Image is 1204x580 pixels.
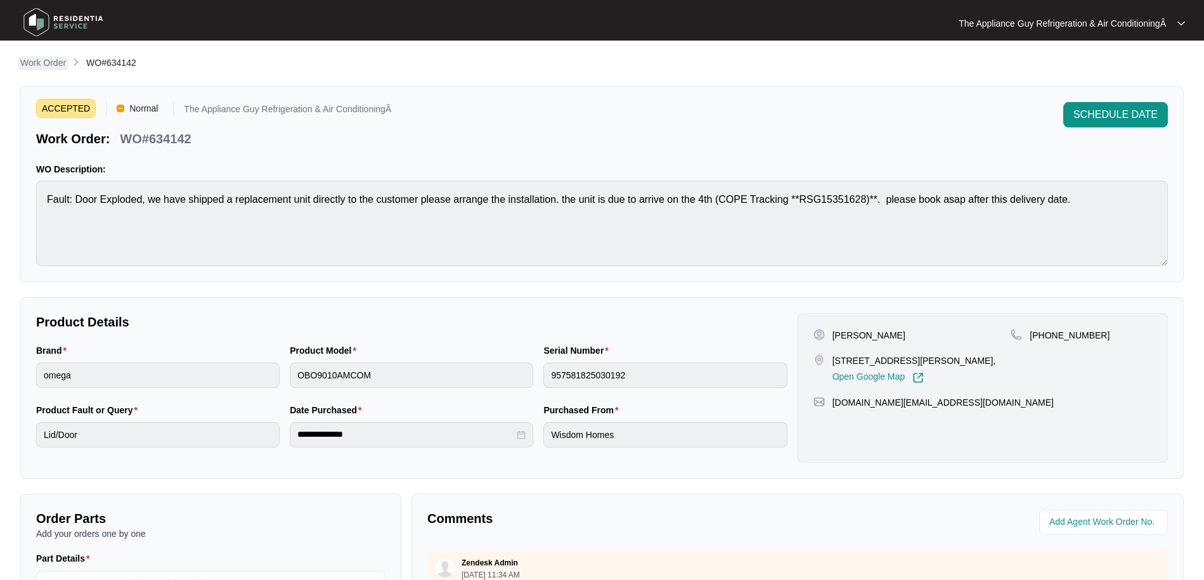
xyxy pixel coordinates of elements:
img: user.svg [436,558,455,577]
label: Product Model [290,344,361,357]
a: Work Order [18,56,68,70]
img: Vercel Logo [117,105,124,112]
label: Serial Number [543,344,613,357]
img: map-pin [813,354,825,366]
p: [DATE] 11:34 AM [462,571,520,579]
p: Product Details [36,313,787,331]
button: SCHEDULE DATE [1063,102,1168,127]
p: The Appliance Guy Refrigeration & Air ConditioningÂ [959,17,1166,30]
p: Work Order [20,56,66,69]
input: Purchased From [543,422,787,448]
input: Product Fault or Query [36,422,280,448]
p: Work Order: [36,130,110,148]
input: Date Purchased [297,428,514,441]
span: Normal [124,99,163,118]
span: WO#634142 [86,58,136,68]
label: Product Fault or Query [36,404,143,416]
label: Purchased From [543,404,623,416]
input: Serial Number [543,363,787,388]
img: Link-External [912,372,924,383]
p: [PERSON_NAME] [832,329,905,342]
p: [STREET_ADDRESS][PERSON_NAME], [832,354,996,367]
p: The Appliance Guy Refrigeration & Air ConditioningÂ [184,105,391,118]
p: Order Parts [36,510,385,527]
p: [PHONE_NUMBER] [1030,329,1110,342]
textarea: Fault: Door Exploded, we have shipped a replacement unit directly to the customer please arrange ... [36,181,1168,266]
label: Part Details [36,552,95,565]
img: dropdown arrow [1177,20,1185,27]
p: Comments [427,510,789,527]
img: map-pin [813,396,825,408]
img: map-pin [1011,329,1022,340]
img: chevron-right [71,57,81,67]
label: Date Purchased [290,404,366,416]
span: SCHEDULE DATE [1073,107,1158,122]
label: Brand [36,344,72,357]
span: ACCEPTED [36,99,96,118]
p: Zendesk Admin [462,558,518,568]
img: user-pin [813,329,825,340]
p: [DOMAIN_NAME][EMAIL_ADDRESS][DOMAIN_NAME] [832,396,1054,409]
p: WO#634142 [120,130,191,148]
input: Product Model [290,363,533,388]
input: Add Agent Work Order No. [1049,515,1160,530]
a: Open Google Map [832,372,924,383]
p: WO Description: [36,163,1168,176]
img: residentia service logo [19,3,108,41]
input: Brand [36,363,280,388]
p: Add your orders one by one [36,527,385,540]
